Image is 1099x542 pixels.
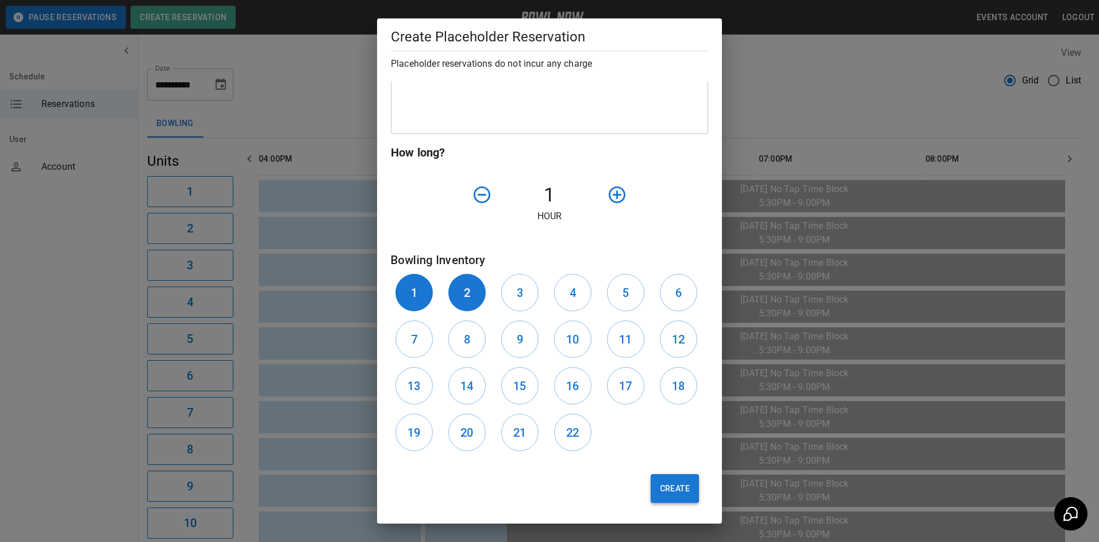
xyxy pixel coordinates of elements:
button: 2 [448,274,486,311]
h6: 21 [513,423,526,442]
button: 9 [501,320,539,358]
h6: 18 [672,377,685,395]
h6: How long? [391,143,708,162]
h6: 17 [619,377,632,395]
h6: 20 [460,423,473,442]
h6: 19 [408,423,420,442]
h6: 2 [464,284,470,302]
h6: 12 [672,330,685,349]
button: 14 [448,367,486,404]
h6: 9 [517,330,523,349]
h4: 1 [497,183,602,207]
button: 21 [501,414,539,451]
p: Hour [391,209,708,223]
h6: 15 [513,377,526,395]
button: 19 [395,414,433,451]
button: 16 [554,367,591,404]
h6: 11 [619,330,632,349]
h6: 16 [566,377,579,395]
h6: Placeholder reservations do not incur any charge [391,56,708,72]
button: 15 [501,367,539,404]
button: 18 [660,367,697,404]
h6: 22 [566,423,579,442]
h5: Create Placeholder Reservation [391,28,708,46]
button: 11 [607,320,644,358]
button: 20 [448,414,486,451]
button: 13 [395,367,433,404]
button: 12 [660,320,697,358]
button: 4 [554,274,591,311]
button: 7 [395,320,433,358]
h6: 5 [622,284,629,302]
h6: 7 [411,330,417,349]
h6: 10 [566,330,579,349]
h6: 8 [464,330,470,349]
h6: 1 [411,284,417,302]
h6: 3 [517,284,523,302]
button: 22 [554,414,591,451]
h6: 6 [675,284,682,302]
button: 6 [660,274,697,311]
button: 1 [395,274,433,311]
button: 17 [607,367,644,404]
h6: 14 [460,377,473,395]
button: Create [651,474,699,503]
h6: 4 [570,284,576,302]
button: 10 [554,320,591,358]
h6: Bowling Inventory [391,251,708,269]
h6: 13 [408,377,420,395]
button: 8 [448,320,486,358]
button: 5 [607,274,644,311]
button: 3 [501,274,539,311]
